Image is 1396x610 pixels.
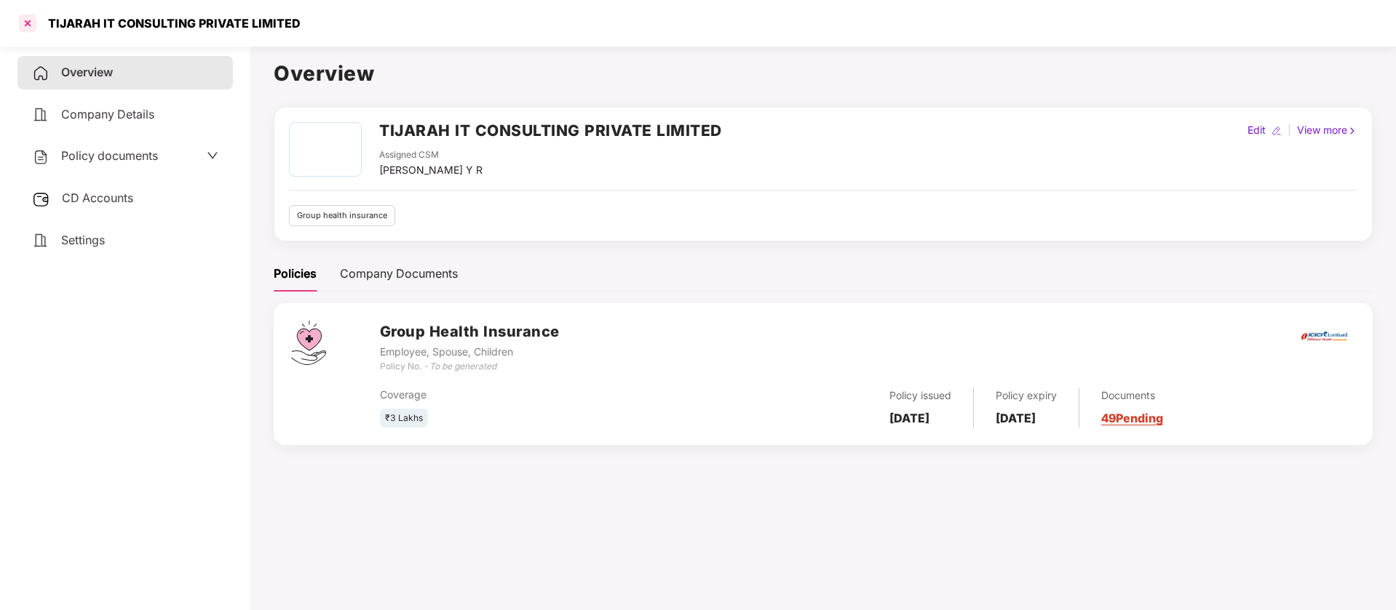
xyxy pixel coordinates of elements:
div: View more [1294,122,1360,138]
div: | [1285,122,1294,138]
div: [PERSON_NAME] Y R [379,162,483,178]
img: svg+xml;base64,PHN2ZyB4bWxucz0iaHR0cDovL3d3dy53My5vcmcvMjAwMC9zdmciIHdpZHRoPSIyNCIgaGVpZ2h0PSIyNC... [32,106,49,124]
span: down [207,150,218,161]
a: 49 Pending [1101,411,1163,425]
img: icici.png [1298,327,1350,345]
div: Group health insurance [289,205,395,226]
img: editIcon [1272,126,1282,136]
img: rightIcon [1347,126,1357,136]
div: TIJARAH IT CONSULTING PRIVATE LIMITED [39,16,301,31]
h1: Overview [274,57,1373,89]
div: Policy issued [889,388,951,404]
img: svg+xml;base64,PHN2ZyB3aWR0aD0iMjUiIGhlaWdodD0iMjQiIHZpZXdCb3g9IjAgMCAyNSAyNCIgZmlsbD0ibm9uZSIgeG... [32,190,50,208]
span: CD Accounts [62,190,133,205]
div: Policies [274,265,317,283]
div: Policy No. - [380,360,560,374]
h3: Group Health Insurance [380,321,560,343]
div: Coverage [380,387,705,403]
img: svg+xml;base64,PHN2ZyB4bWxucz0iaHR0cDovL3d3dy53My5vcmcvMjAwMC9zdmciIHdpZHRoPSIyNCIgaGVpZ2h0PSIyNC... [32,148,49,166]
span: Company Details [61,107,154,121]
img: svg+xml;base64,PHN2ZyB4bWxucz0iaHR0cDovL3d3dy53My5vcmcvMjAwMC9zdmciIHdpZHRoPSI0Ny43MTQiIGhlaWdodD... [291,321,326,365]
img: svg+xml;base64,PHN2ZyB4bWxucz0iaHR0cDovL3d3dy53My5vcmcvMjAwMC9zdmciIHdpZHRoPSIyNCIgaGVpZ2h0PSIyNC... [32,232,49,249]
div: Policy expiry [996,388,1057,404]
img: svg+xml;base64,PHN2ZyB4bWxucz0iaHR0cDovL3d3dy53My5vcmcvMjAwMC9zdmciIHdpZHRoPSIyNCIgaGVpZ2h0PSIyNC... [32,65,49,82]
span: Policy documents [61,148,158,163]
span: Settings [61,233,105,247]
b: [DATE] [996,411,1036,425]
div: Company Documents [340,265,458,283]
b: [DATE] [889,411,929,425]
i: To be generated [429,361,496,372]
div: Documents [1101,388,1163,404]
div: Employee, Spouse, Children [380,344,560,360]
div: ₹3 Lakhs [380,409,428,428]
div: Assigned CSM [379,148,483,162]
h2: TIJARAH IT CONSULTING PRIVATE LIMITED [379,119,722,143]
div: Edit [1245,122,1269,138]
span: Overview [61,65,113,79]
